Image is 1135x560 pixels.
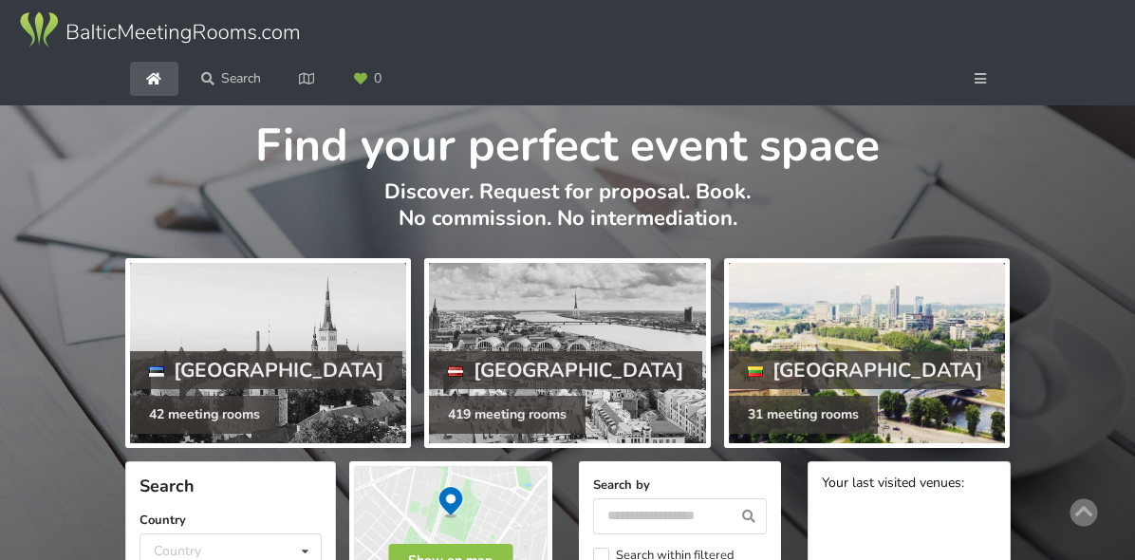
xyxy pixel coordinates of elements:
div: 42 meeting rooms [130,396,279,434]
a: [GEOGRAPHIC_DATA] 42 meeting rooms [125,258,412,448]
h1: Find your perfect event space [125,105,1011,176]
div: 419 meeting rooms [429,396,586,434]
img: Baltic Meeting Rooms [17,10,302,49]
div: Country [154,543,201,559]
label: Search by [593,476,767,495]
div: [GEOGRAPHIC_DATA] [429,351,702,389]
a: [GEOGRAPHIC_DATA] 31 meeting rooms [724,258,1011,448]
a: [GEOGRAPHIC_DATA] 419 meeting rooms [424,258,711,448]
label: Country [140,511,323,530]
a: Search [188,62,273,96]
div: [GEOGRAPHIC_DATA] [130,351,403,389]
div: 31 meeting rooms [729,396,878,434]
div: [GEOGRAPHIC_DATA] [729,351,1002,389]
span: 0 [374,72,381,85]
p: Discover. Request for proposal. Book. No commission. No intermediation. [125,178,1011,252]
div: Your last visited venues: [822,476,995,494]
span: Search [140,475,195,497]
